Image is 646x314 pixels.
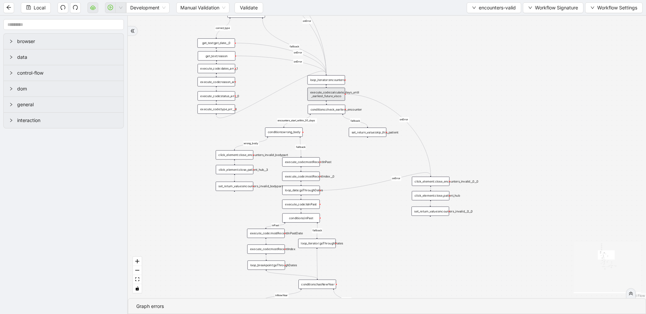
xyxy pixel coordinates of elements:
span: data [17,53,118,61]
button: fit view [133,275,142,284]
span: interaction [17,117,118,124]
span: Local [34,4,45,11]
div: click_element:close_patient_hub__3 [216,165,253,174]
div: execute_code:type_arr__0 [198,105,235,114]
span: Manual Validation [180,3,225,13]
span: redo [73,5,78,10]
div: set_return_value:skip_this_patient [349,128,387,137]
g: Edge from conditions:inPast to execute_code:mostRecentInPastDate [266,223,285,228]
span: arrow-left [6,5,11,10]
span: save [26,5,31,10]
span: play-circle [108,5,113,10]
div: conditions:check_earliest_encounter [308,105,345,114]
g: Edge from conditions:hasNewYear to click_element:close_encounters_invalid__0 [262,290,301,301]
div: conditions:hasNewYear [298,280,336,289]
button: undo [58,2,68,13]
span: down [119,6,123,10]
div: get_text:reason [198,51,236,61]
div: execute_code:mostRecentIndex__0 [282,171,320,181]
span: cloud-server [90,5,96,10]
div: data [4,49,123,65]
div: set_return_value:encounters_invalid_bodypart [216,182,253,191]
g: Edge from get_text:get_date__0 to get_text:reason [216,49,217,50]
div: execute_code:mostRecentIndex [247,244,285,254]
button: saveLocal [21,2,51,13]
g: Edge from execute_code:mostRecentIndex to loop_breakpoint:goThroughDates [266,255,266,260]
div: browser [4,34,123,49]
span: dom [17,85,118,92]
div: control-flow [4,65,123,81]
button: cloud-server [87,2,98,13]
span: right [9,87,13,91]
div: Graph errors [136,303,638,310]
g: Edge from execute_code:type_arr__0 to loop_iterator:encounters [216,71,326,118]
span: double-right [629,291,633,296]
button: play-circle [105,2,116,13]
span: Development [130,3,166,13]
div: loop_iterator:goThroughDates [298,239,336,248]
span: Workflow Signature [535,4,578,11]
span: right [9,55,13,59]
g: Edge from conditions:inPast to loop_iterator:goThroughDates [312,224,322,238]
div: conditions:check_type [227,8,265,18]
button: zoom in [133,257,142,266]
div: execute_code:mostRecentInPastDate [247,229,285,238]
a: React Flow attribution [627,293,645,298]
div: execute_code:dates_arr__1 [198,64,235,73]
g: Edge from conditions:check_earliest_encounter to set_return_value:skip_this_patient [343,115,368,127]
span: right [9,118,13,122]
div: execute_code:calculate_days_until _earliest_future_visco [308,88,345,101]
div: click_element:close_patient_hub [412,191,450,200]
div: click_element:close_encounters_invalid__0__0 [412,176,450,186]
div: conditions:wrong_body [265,127,303,137]
span: plus-circle [427,220,434,226]
div: interaction [4,113,123,128]
span: down [528,6,532,10]
span: encounters-valid [479,4,516,11]
div: get_text:get_date__0 [198,38,235,48]
span: Validate [240,4,258,11]
g: Edge from conditions:check_earliest_encounter to conditions:wrong_body [277,115,317,126]
g: Edge from conditions:wrong_body to execute_code:mostRecentInPast [295,138,306,156]
button: Validate [235,2,263,13]
button: toggle interactivity [133,284,142,293]
span: right [9,71,13,75]
span: browser [17,38,118,45]
span: plus-circle [364,141,371,147]
div: set_return_value:skip_this_patientplus-circle [349,128,387,137]
g: Edge from conditions:check_type to loop_iterator:encounters [262,19,326,74]
span: right [9,103,13,107]
div: loop_breakpoint:goThroughDates [247,261,285,270]
button: downWorkflow Signature [523,2,583,13]
g: Edge from conditions:check_type to get_text:get_date__0 [215,19,231,38]
span: right [9,39,13,43]
button: redo [70,2,81,13]
div: loop_data:goThroughDates [282,186,320,195]
button: arrow-left [3,2,14,13]
div: dom [4,81,123,96]
span: control-flow [17,69,118,77]
div: click_element:close_encounters_invalid_bodypart [216,150,253,160]
span: down [472,6,476,10]
div: execute_code:reason_arr [198,77,235,86]
div: loop_iterator:encounters [308,75,345,85]
span: double-right [130,29,135,33]
g: Edge from loop_breakpoint:goThroughDates to conditions:hasNewYear [266,271,317,278]
div: conditions:inPast [282,213,320,223]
